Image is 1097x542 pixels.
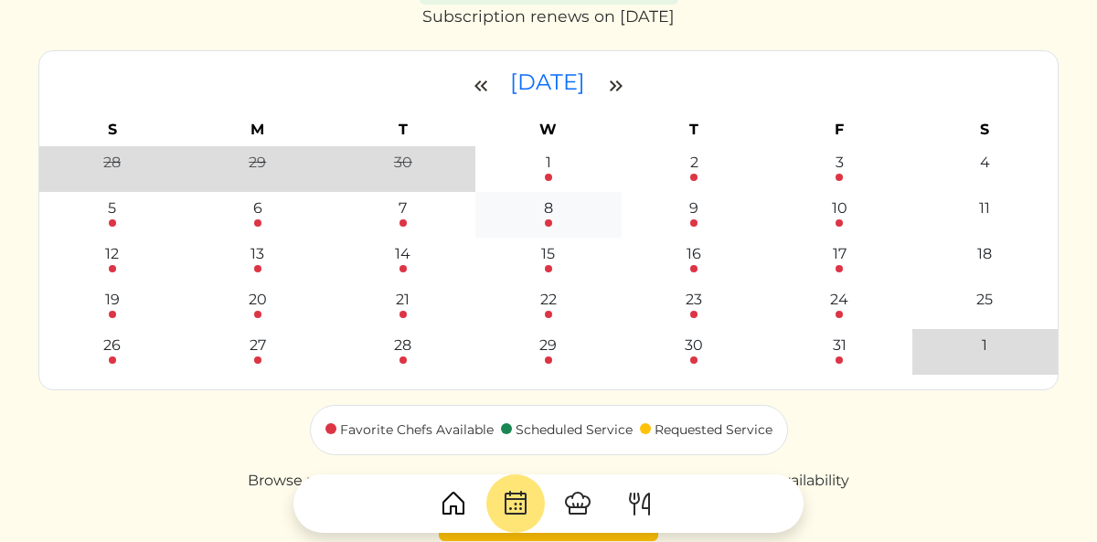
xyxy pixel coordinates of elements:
a: 12 [105,243,119,272]
a: 30 [394,152,412,174]
div: 21 [396,289,410,311]
a: 21 [396,289,410,318]
div: 27 [250,335,266,356]
div: 30 [685,335,703,356]
div: 19 [105,289,120,311]
a: 29 [539,335,557,364]
div: Scheduled Service [516,420,633,440]
a: 15 [541,243,555,272]
div: 3 [836,152,844,174]
a: 28 [103,152,121,174]
a: 17 [833,243,847,272]
div: 1 [546,152,551,174]
a: 1 [982,335,987,356]
img: CalendarDots-5bcf9d9080389f2a281d69619e1c85352834be518fbc73d9501aef674afc0d57.svg [501,489,530,518]
div: 28 [394,335,411,356]
a: 25 [976,289,993,311]
th: F [767,113,912,146]
a: 16 [687,243,701,272]
a: 4 [980,152,990,174]
div: 10 [832,197,847,219]
img: ChefHat-a374fb509e4f37eb0702ca99f5f64f3b6956810f32a249b33092029f8484b388.svg [563,489,592,518]
a: 23 [686,289,702,318]
a: 8 [544,197,553,227]
time: [DATE] [510,69,585,95]
a: 1 [545,152,552,181]
div: 15 [541,243,555,265]
a: 10 [832,197,847,227]
a: 13 [250,243,264,272]
a: 5 [108,197,116,227]
div: 9 [689,197,698,219]
th: T [330,113,475,146]
th: W [475,113,621,146]
div: 20 [249,289,267,311]
a: 30 [685,335,703,364]
img: ForkKnife-55491504ffdb50bab0c1e09e7649658475375261d09fd45db06cec23bce548bf.svg [625,489,655,518]
th: S [912,113,1058,146]
div: 26 [103,335,121,356]
a: 26 [103,335,121,364]
div: 17 [833,243,847,265]
a: 2 [690,152,698,181]
a: 9 [689,197,698,227]
div: 14 [395,243,410,265]
div: 29 [539,335,557,356]
a: 27 [250,335,266,364]
img: double_arrow_left-c4e17772ff31b185a997b24a83b1dd706720237b6ae925c3c36bf3cf7eb93091.svg [470,75,492,97]
a: 7 [399,197,407,227]
a: 20 [249,289,267,318]
th: S [39,113,185,146]
div: Favorite Chefs Available [340,420,494,440]
a: 3 [836,152,844,181]
a: 22 [540,289,557,318]
th: T [622,113,767,146]
div: 7 [399,197,407,219]
a: 19 [105,289,120,318]
a: 11 [979,197,990,219]
a: 18 [977,243,992,265]
div: 6 [253,197,262,219]
img: House-9bf13187bcbb5817f509fe5e7408150f90897510c4275e13d0d5fca38e0b5951.svg [439,489,468,518]
th: M [185,113,330,146]
div: Requested Service [655,420,772,440]
a: 14 [395,243,410,272]
div: 12 [105,243,119,265]
div: 22 [540,289,557,311]
a: 29 [249,152,266,174]
div: 5 [108,197,116,219]
div: 13 [250,243,264,265]
a: 31 [833,335,847,364]
div: Subscription renews on [DATE] [422,5,675,28]
div: 8 [544,197,553,219]
div: 31 [833,335,847,356]
a: [DATE] [510,69,591,95]
div: 2 [690,152,698,174]
a: 28 [394,335,411,364]
a: 24 [830,289,848,318]
img: double_arrow_right-997dabdd2eccb76564fe50414fa626925505af7f86338824324e960bc414e1a4.svg [605,75,627,97]
div: 16 [687,243,701,265]
a: 6 [253,197,262,227]
div: 24 [830,289,848,311]
div: 23 [686,289,702,311]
